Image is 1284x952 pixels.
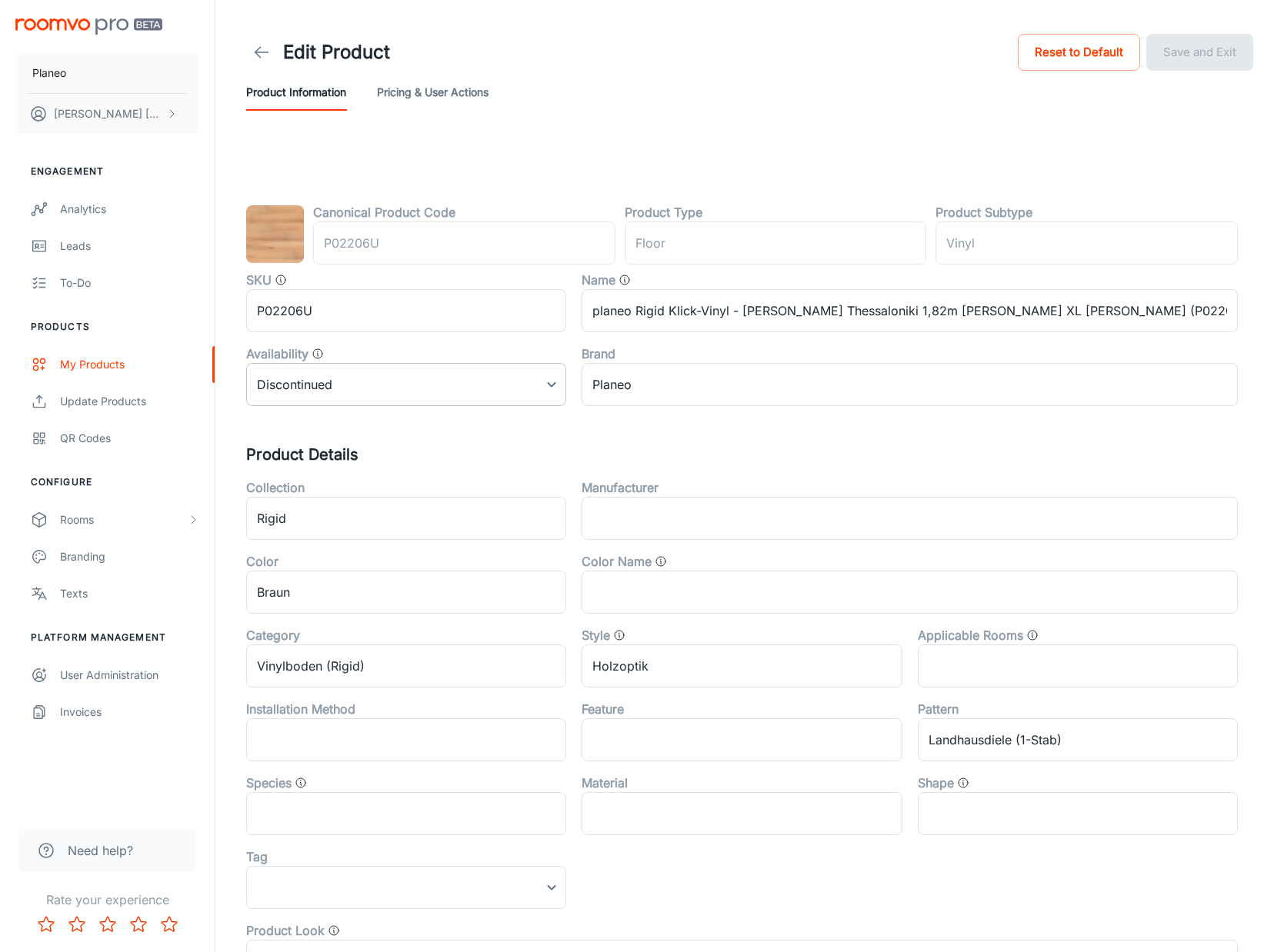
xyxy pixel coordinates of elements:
svg: General color categories. i.e Cloud, Eclipse, Gallery Opening [655,555,667,568]
div: Discontinued [246,363,566,406]
label: Manufacturer [582,478,659,497]
button: Rate 1 star [31,909,62,940]
button: Planeo [15,53,199,93]
label: Product Type [625,203,702,221]
p: Planeo [32,65,66,82]
label: Installation Method [246,700,355,718]
button: Rate 3 star [92,909,123,940]
label: Pattern [918,700,959,718]
div: Branding [60,548,199,565]
label: Applicable Rooms [918,626,1023,644]
div: Analytics [60,201,199,218]
svg: Shape of the product, such as "Rectangle", "Runner" [957,777,969,789]
p: Rate your experience [12,890,202,909]
button: Rate 2 star [62,909,92,940]
div: Update Products [60,393,199,410]
img: Roomvo PRO Beta [15,18,162,35]
button: Pricing & User Actions [377,74,489,111]
label: Color Name [582,552,652,571]
label: Style [582,626,610,644]
svg: Value that determines whether the product is available, discontinued, or out of stock [312,348,324,360]
label: Species [246,774,292,792]
svg: Product species, such as "Oak" [295,777,307,789]
h5: Product Details [246,443,1253,466]
img: planeo Rigid Klick-Vinyl - Eiche Thessaloniki 1,82m lange XL Diele (P02206U) [246,205,304,263]
svg: Product name [619,274,631,286]
h1: Edit Product [283,38,390,66]
svg: The type of rooms this product can be applied to [1026,629,1039,641]
div: To-do [60,275,199,291]
label: Name [582,271,615,289]
label: Availability [246,345,308,363]
button: [PERSON_NAME] [PERSON_NAME] [15,94,199,134]
button: Rate 5 star [154,909,185,940]
label: Brand [582,345,615,363]
label: Collection [246,478,305,497]
label: Category [246,626,300,644]
label: Product Look [246,921,325,940]
label: Shape [918,774,954,792]
label: Feature [582,700,624,718]
svg: Product style, such as "Traditional" or "Minimalist" [613,629,625,641]
label: Tag [246,847,268,866]
span: Need help? [68,841,133,860]
label: Product Subtype [935,203,1032,221]
label: SKU [246,271,272,289]
svg: Overall product aesthetic, such as Wood Look, Stone Look [328,924,340,937]
div: Invoices [60,704,199,721]
div: User Administration [60,667,199,684]
label: Color [246,552,278,571]
p: [PERSON_NAME] [PERSON_NAME] [54,105,162,122]
label: Canonical Product Code [313,203,455,221]
div: Rooms [60,511,187,528]
svg: SKU for the product [275,274,287,286]
div: Leads [60,238,199,255]
div: QR Codes [60,430,199,447]
div: My Products [60,356,199,373]
button: Reset to Default [1018,34,1140,71]
button: Product Information [246,74,346,111]
label: Material [582,774,628,792]
button: Rate 4 star [123,909,154,940]
div: Texts [60,585,199,602]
